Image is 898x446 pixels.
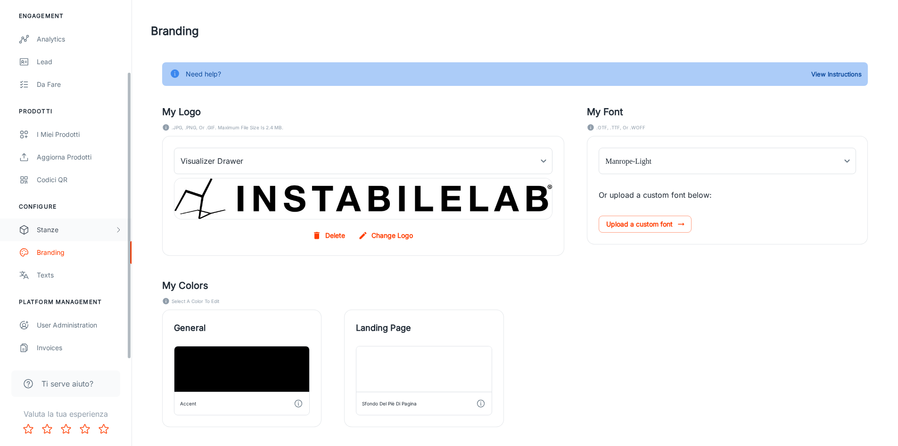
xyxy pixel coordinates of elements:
div: Stanze [37,225,115,235]
p: Valuta la tua esperienza [8,408,124,420]
button: Rate 5 star [94,420,113,438]
label: Change Logo [356,227,417,244]
div: Accent [180,399,196,408]
button: Rate 4 star [75,420,94,438]
div: Branding [37,247,122,258]
div: I miei prodotti [37,129,122,140]
span: Upload a custom font [599,216,692,233]
div: Texts [37,270,122,280]
div: Da fare [37,79,122,90]
span: .OTF, .TTF, or .WOFF [596,123,645,132]
span: Landing Page [356,321,492,335]
h1: Branding [151,23,199,40]
div: Invoices [37,343,122,353]
div: Analytics [37,34,122,44]
button: Rate 3 star [57,420,75,438]
span: .JPG, .PNG, or .GIF. Maximum file size is 2.4 MB. [172,123,283,132]
span: Ti serve aiuto? [41,378,93,389]
h5: My Logo [162,105,564,119]
div: Need help? [186,65,221,83]
div: Visualizer Drawer [174,148,552,174]
div: User Administration [37,320,122,330]
button: Rate 1 star [19,420,38,438]
button: Delete [310,227,349,244]
h5: My Font [587,105,868,119]
p: Or upload a custom font below: [599,189,856,201]
h5: My Colors [162,278,868,293]
button: Rate 2 star [38,420,57,438]
div: Manrope-Light [599,148,856,174]
span: General [174,321,310,335]
img: my_drawer_logo_background_image_en-us.jpg [174,178,552,219]
button: View Instructions [809,67,864,81]
div: Codici QR [37,175,122,185]
div: Sfondo del piè di pagina [362,399,417,408]
div: Aggiorna prodotti [37,152,122,162]
div: Lead [37,57,122,67]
